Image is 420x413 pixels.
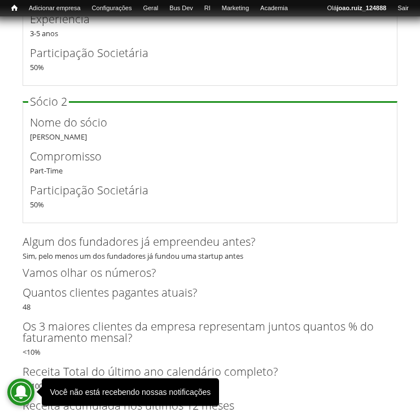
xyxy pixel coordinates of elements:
div: R$100 mil - R$500 mil [23,363,397,392]
div: Part-Time [30,148,390,176]
div: <10% [23,318,397,358]
div: [PERSON_NAME] [30,114,390,142]
label: Compromisso [30,148,371,165]
div: Sim, pelo menos um dos fundadores já fundou uma startup antes [23,233,397,262]
div: Você não está recebendo nossas notificações [50,386,211,398]
label: Os 3 maiores clientes da empresa representam juntos quantos % do faturamento mensal? [23,318,379,346]
h2: Vamos olhar os números? [23,267,397,279]
label: Participação Societária [30,45,371,62]
label: Participação Societária [30,182,371,199]
div: 50 [30,45,390,73]
span: % [38,62,44,72]
div: 50 [30,182,390,210]
a: Início [6,3,23,14]
span: Sócio 2 [30,94,67,109]
label: Algum dos fundadores já empreendeu antes? [23,233,379,250]
a: RI [199,3,216,14]
div: 48 [23,284,397,312]
a: Configurações [86,3,138,14]
a: Geral [137,3,164,14]
strong: joao.ruiz_124888 [337,5,387,11]
label: Quantos clientes pagantes atuais? [23,284,379,301]
span: Início [11,4,17,12]
label: Experiência [30,11,371,28]
a: Adicionar empresa [23,3,86,14]
label: Nome do sócio [30,114,371,131]
a: Bus Dev [164,3,199,14]
a: Sair [392,3,414,14]
div: 3-5 anos [30,11,390,39]
label: Receita Total do último ano calendário completo? [23,363,379,380]
a: Academia [255,3,294,14]
a: Olájoao.ruiz_124888 [321,3,392,14]
span: % [38,199,44,210]
a: Marketing [216,3,255,14]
